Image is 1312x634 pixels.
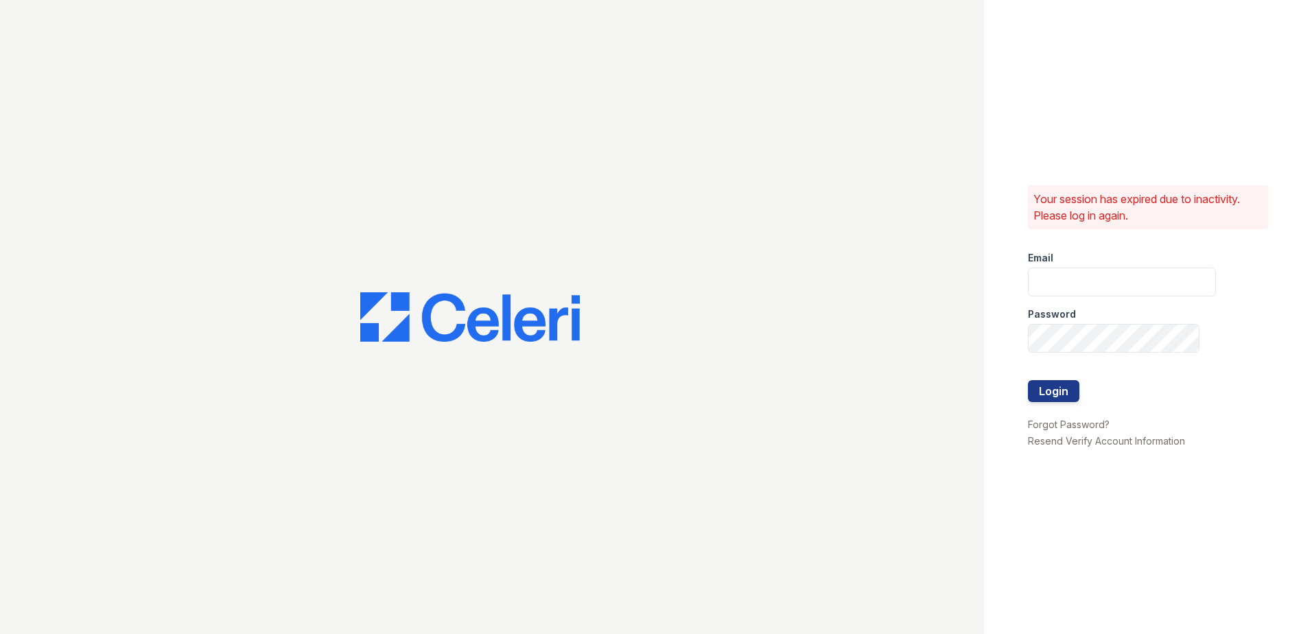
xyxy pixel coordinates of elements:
[1033,191,1263,224] p: Your session has expired due to inactivity. Please log in again.
[1028,419,1110,430] a: Forgot Password?
[1028,251,1053,265] label: Email
[1028,435,1185,447] a: Resend Verify Account Information
[360,292,580,342] img: CE_Logo_Blue-a8612792a0a2168367f1c8372b55b34899dd931a85d93a1a3d3e32e68fde9ad4.png
[1028,307,1076,321] label: Password
[1028,380,1079,402] button: Login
